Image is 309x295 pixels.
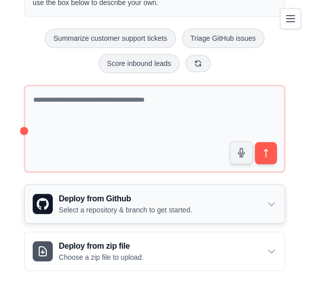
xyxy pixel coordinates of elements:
h3: Deploy from zip file [59,240,144,252]
p: Choose a zip file to upload. [59,252,144,262]
button: Summarize customer support tickets [45,29,175,48]
p: Select a repository & branch to get started. [59,205,192,215]
button: Score inbound leads [98,54,180,73]
iframe: Chat Widget [259,247,309,295]
button: Toggle navigation [280,8,301,29]
h3: Deploy from Github [59,193,192,205]
button: Triage GitHub issues [182,29,264,48]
